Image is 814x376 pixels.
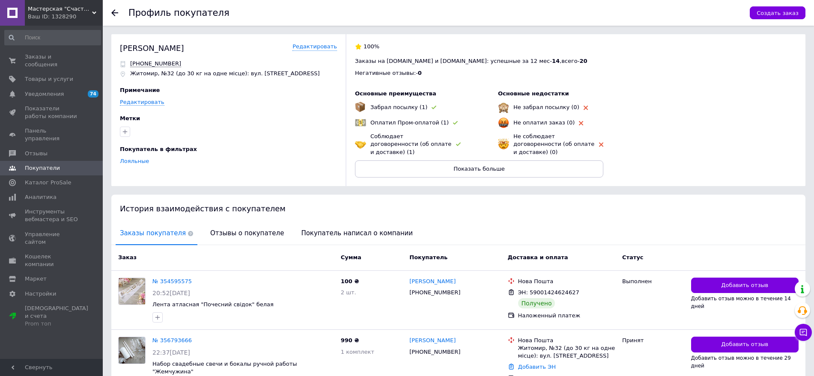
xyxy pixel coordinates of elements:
[118,337,146,364] a: Фото товару
[341,289,356,296] span: 2 шт.
[292,43,337,51] a: Редактировать
[409,278,456,286] a: [PERSON_NAME]
[118,254,137,261] span: Заказ
[25,305,88,328] span: [DEMOGRAPHIC_DATA] и счета
[355,70,418,76] span: Негативные отзывы: -
[370,104,427,110] span: Забрал посылку (1)
[355,160,603,178] button: Показать больше
[152,361,297,375] a: Набор свадебные свечи и бокалы ручной работы "Жемчужина"
[297,222,417,244] span: Покупатель написал о компании
[370,133,451,155] span: Соблюдает договоренности (об оплате и доставке) (1)
[120,99,164,106] a: Редактировать
[498,139,509,150] img: emoji
[88,90,98,98] span: 74
[130,60,181,67] span: Отправить SMS
[518,298,555,308] div: Получено
[25,150,48,157] span: Отзывы
[795,324,812,341] button: Чат с покупателем
[120,204,286,213] span: История взаимодействия с покупателем
[757,10,799,16] span: Создать заказ
[513,104,579,110] span: Не забрал посылку (0)
[750,6,805,19] button: Создать заказ
[341,254,361,261] span: Сумма
[364,43,379,50] span: 100%
[552,58,560,64] span: 14
[518,278,615,285] div: Нова Пошта
[118,278,146,305] a: Фото товару
[691,296,791,309] span: Добавить отзыв можно в течение 14 дней
[518,289,579,296] span: ЭН: 59001424624627
[622,254,644,261] span: Статус
[25,179,71,187] span: Каталог ProSale
[518,337,615,344] div: Нова Пошта
[579,121,583,125] img: rating-tag-type
[341,349,374,355] span: 1 комплект
[408,346,462,358] div: [PHONE_NUMBER]
[120,115,140,121] span: Метки
[25,164,60,172] span: Покупатели
[355,139,366,150] img: emoji
[518,312,615,320] div: Наложенный платеж
[120,87,160,93] span: Примечание
[4,30,101,45] input: Поиск
[120,43,184,53] div: [PERSON_NAME]
[25,208,79,223] span: Инструменты вебмастера и SEO
[691,337,799,352] button: Добавить отзыв
[691,278,799,293] button: Добавить отзыв
[622,278,684,285] div: Выполнен
[111,9,118,16] div: Вернуться назад
[152,278,192,284] a: № 354595575
[355,58,587,64] span: Заказы на [DOMAIN_NAME] и [DOMAIN_NAME]: успешные за 12 мес - , всего -
[25,193,57,201] span: Аналитика
[25,127,79,142] span: Панель управления
[513,119,575,126] span: Не оплатил заказ (0)
[409,254,447,261] span: Покупатель
[370,119,449,126] span: Оплатил Пром-оплатой (1)
[25,90,64,98] span: Уведомления
[584,106,588,110] img: rating-tag-type
[341,278,359,284] span: 100 ₴
[498,90,569,97] span: Основные недостатки
[25,105,79,120] span: Показатели работы компании
[518,344,615,360] div: Житомир, №32 (до 30 кг на одне місце): вул. [STREET_ADDRESS]
[152,301,274,308] a: Лента атласная "Почесний свідок" белая
[25,231,79,246] span: Управление сайтом
[409,337,456,345] a: [PERSON_NAME]
[25,75,73,83] span: Товары и услуги
[120,158,149,164] a: Лояльные
[119,337,145,364] img: Фото товару
[513,133,594,155] span: Не соблюдает договоренности (об оплате и доставке) (0)
[152,349,190,356] span: 22:37[DATE]
[456,142,461,146] img: rating-tag-type
[355,117,366,128] img: emoji
[116,222,197,244] span: Заказы покупателя
[25,320,88,328] div: Prom топ
[453,166,505,172] span: Показать больше
[128,8,230,18] h1: Профиль покупателя
[622,337,684,344] div: Принят
[579,58,587,64] span: 20
[508,254,568,261] span: Доставка и оплата
[130,70,320,77] p: Житомир, №32 (до 30 кг на одне місце): вул. [STREET_ADDRESS]
[418,70,422,76] span: 0
[518,364,556,370] a: Добавить ЭН
[432,106,436,110] img: rating-tag-type
[28,5,92,13] span: Мастерская "Счастливы вместе"
[25,275,47,283] span: Маркет
[691,355,791,369] span: Добавить отзыв можно в течение 29 дней
[206,222,288,244] span: Отзывы о покупателе
[25,53,79,68] span: Заказы и сообщения
[28,13,103,21] div: Ваш ID: 1328290
[355,90,436,97] span: Основные преимущества
[25,290,56,298] span: Настройки
[408,287,462,298] div: [PHONE_NUMBER]
[25,253,79,268] span: Кошелек компании
[119,278,145,305] img: Фото товару
[453,121,458,125] img: rating-tag-type
[341,337,359,343] span: 990 ₴
[152,290,190,296] span: 20:52[DATE]
[152,337,192,343] a: № 356793666
[498,117,509,128] img: emoji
